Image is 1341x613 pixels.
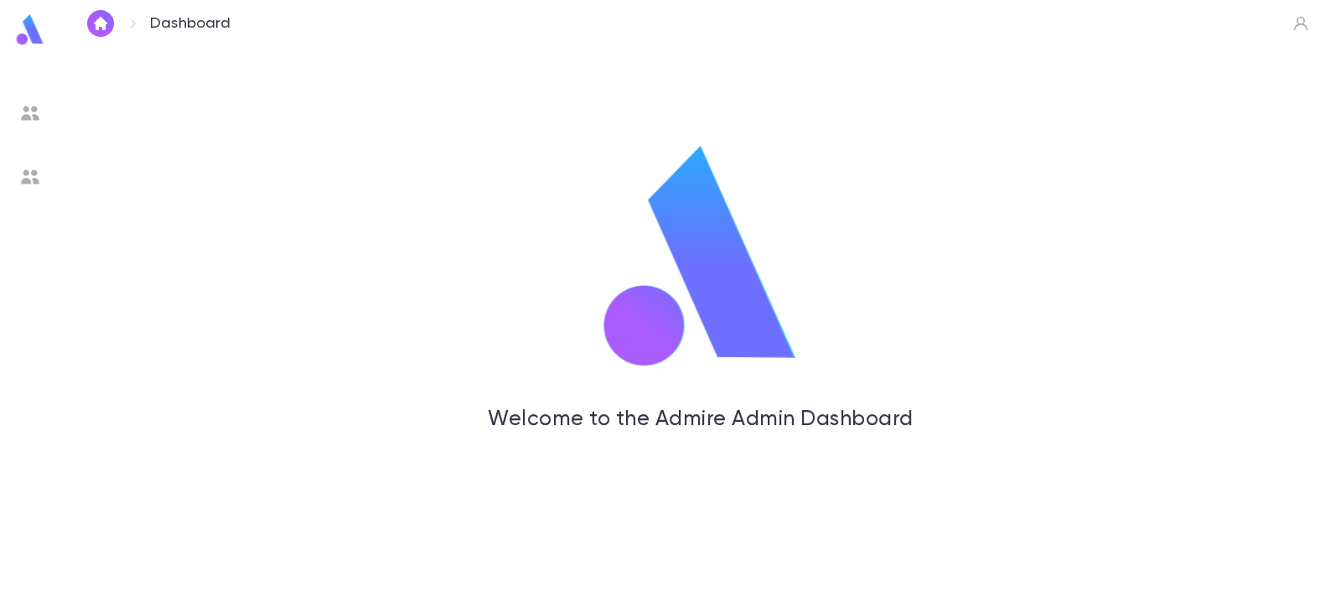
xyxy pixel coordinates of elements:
p: Dashboard [150,14,231,33]
img: users_grey.add6a7b1bacd1fe57131ad36919bb8de.svg [20,167,40,187]
img: logo [13,13,47,46]
h5: Welcome to the Admire Admin Dashboard [154,408,1247,433]
img: home_white.a664292cf8c1dea59945f0da9f25487c.svg [91,17,111,30]
img: logo [580,141,821,376]
img: users_grey.add6a7b1bacd1fe57131ad36919bb8de.svg [20,103,40,123]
